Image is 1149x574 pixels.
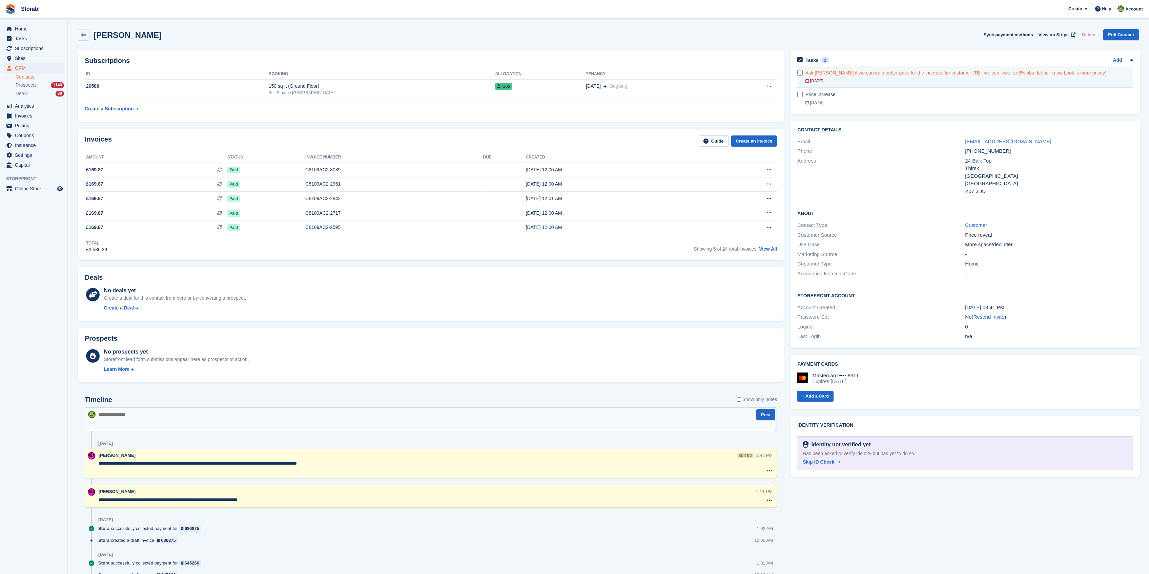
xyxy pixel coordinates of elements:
span: Sites [15,54,56,63]
img: Shurrelle Harrington [1117,5,1124,12]
a: menu [3,141,64,150]
h2: Invoices [85,135,112,147]
div: Customer Source [797,231,965,239]
input: Show only notes [737,396,741,403]
button: Sync payment methods [984,29,1033,40]
a: 686875 [156,537,178,544]
a: menu [3,111,64,121]
div: [DATE] 12:00 AM [526,180,706,188]
a: menu [3,44,64,53]
div: 2:45 PM [756,452,773,459]
span: [DATE] [586,83,601,90]
span: ( ) [972,314,1006,320]
div: Create a deal for this contact from here or by converting a prospect. [104,295,246,302]
a: menu [3,184,64,193]
div: 686875 [185,525,199,532]
div: 0 [965,323,1133,331]
h2: Contact Details [797,127,1133,133]
span: Paid [227,167,240,173]
h2: Deals [85,274,103,281]
a: menu [3,101,64,111]
h2: Payment cards [797,362,1133,367]
a: menu [3,63,64,73]
div: Logins [797,323,965,331]
th: ID [85,69,269,80]
th: Allocation [495,69,586,80]
span: £169.87 [86,195,103,202]
div: Create a Subscription [85,105,134,112]
th: Created [526,152,706,163]
span: Paid [227,195,240,202]
span: Pricing [15,121,56,130]
span: Storefront [6,175,67,182]
span: Paid [227,224,240,231]
img: Identity Verification Ready [803,441,808,448]
div: Last Login [797,333,965,340]
a: 645266 [179,560,201,566]
button: Post [756,409,775,420]
div: 686875 [161,537,176,544]
h2: Prospects [85,335,118,342]
a: View All [759,246,777,252]
h2: Timeline [85,396,112,404]
span: Create [1068,5,1082,12]
a: Contacts [16,74,64,80]
a: 686875 [179,525,201,532]
span: Insurance [15,141,56,150]
div: [DATE] 12:01 AM [526,195,706,202]
span: Showing 5 of 24 total invoices [694,246,756,252]
button: Delete [1079,29,1098,40]
h2: [PERSON_NAME] [94,30,162,40]
span: Help [1102,5,1111,12]
a: Resend Invite [973,314,1005,320]
div: 1140 [51,82,64,88]
span: Stora [98,525,109,532]
div: Contact Type [797,221,965,229]
div: C8109AC2-2961 [305,180,483,188]
span: Deals [16,90,28,97]
span: CRM [15,63,56,73]
a: menu [3,24,64,34]
div: No deals yet [104,286,246,295]
a: Price increase [DATE] [805,88,1133,109]
a: menu [3,34,64,43]
span: £169.87 [86,166,103,173]
span: Prospects [16,82,37,88]
span: Home [15,24,56,34]
h2: About [797,210,1133,216]
span: £169.87 [86,180,103,188]
a: Skip ID Check [803,459,841,466]
label: Show only notes [737,396,777,403]
span: Capital [15,160,56,170]
div: 26580 [85,83,269,90]
span: Ongoing [609,83,627,89]
div: Total [86,240,107,246]
span: Subscriptions [15,44,56,53]
h2: Subscriptions [85,57,777,65]
div: Phone [797,147,965,155]
a: Prospects 1140 [16,82,64,89]
div: successfully collected payment for [98,560,204,566]
span: Stora [98,537,109,544]
div: [PHONE_NUMBER] [965,147,1133,155]
a: Add [1113,57,1122,64]
a: menu [3,160,64,170]
div: Marketing Source [797,251,965,258]
div: Use Case [797,241,965,249]
span: Account [1125,6,1143,13]
img: stora-icon-8386f47178a22dfd0bd8f6a31ec36ba5ce8667c1dd55bd0f319d3a0aa187defe.svg [5,4,16,14]
a: Create an Invoice [731,135,777,147]
div: Identity not verified yet [808,441,870,449]
div: Address [797,157,965,195]
a: Guide [699,135,729,147]
span: Paid [227,210,240,217]
span: Settings [15,150,56,160]
div: [GEOGRAPHIC_DATA] [965,180,1133,188]
div: 30 [56,91,64,97]
a: Ask [PERSON_NAME] if we can do a better price for the increase for customer (TE - we can lower to... [805,66,1133,87]
div: C8109AC2-2717 [305,210,483,217]
span: [PERSON_NAME] [99,453,136,458]
a: Deals 30 [16,90,64,97]
div: Thirsk [965,165,1133,172]
div: [DATE] 12:00 AM [526,224,706,231]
